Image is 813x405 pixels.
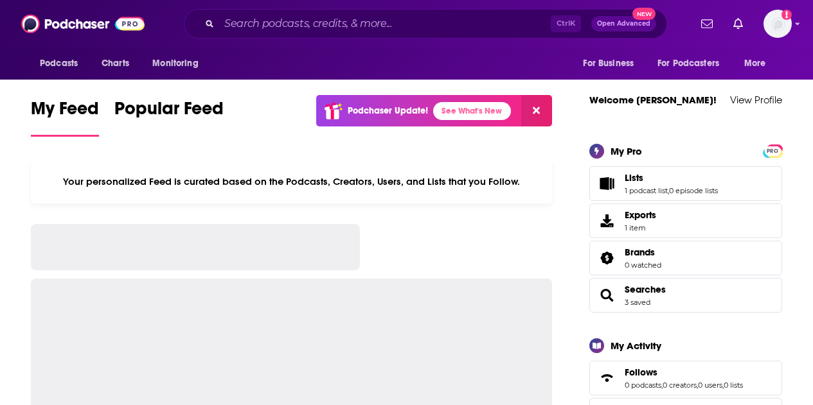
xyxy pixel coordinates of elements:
span: , [722,381,724,390]
span: , [661,381,663,390]
span: Podcasts [40,55,78,73]
p: Podchaser Update! [348,105,428,116]
span: My Feed [31,98,99,127]
a: Show notifications dropdown [696,13,718,35]
a: Searches [625,284,666,295]
a: 0 lists [724,381,743,390]
span: Logged in as COliver [764,10,792,38]
a: Lists [594,175,620,193]
img: Podchaser - Follow, Share and Rate Podcasts [21,12,145,36]
a: PRO [765,145,780,155]
a: Follows [625,366,743,378]
a: View Profile [730,94,782,106]
span: Exports [625,209,656,221]
a: Charts [93,51,137,76]
span: , [697,381,698,390]
a: Brands [594,249,620,267]
span: Charts [102,55,129,73]
span: Follows [625,366,657,378]
a: My Feed [31,98,99,137]
span: 1 item [625,223,656,232]
div: Your personalized Feed is curated based on the Podcasts, Creators, Users, and Lists that you Follow. [31,160,552,203]
a: 0 podcasts [625,381,661,390]
span: For Podcasters [657,55,719,73]
a: Popular Feed [114,98,224,137]
a: Show notifications dropdown [728,13,748,35]
a: Brands [625,246,661,258]
span: , [668,186,669,195]
span: For Business [583,55,634,73]
a: 0 watched [625,261,661,270]
span: Searches [589,278,782,313]
div: My Pro [611,145,642,157]
span: Popular Feed [114,98,224,127]
span: Ctrl K [551,15,581,32]
a: 0 users [698,381,722,390]
button: open menu [574,51,650,76]
a: Exports [589,203,782,238]
a: 1 podcast list [625,186,668,195]
span: Brands [625,246,655,258]
button: open menu [649,51,738,76]
span: Lists [589,166,782,201]
button: open menu [143,51,215,76]
span: Brands [589,241,782,275]
a: Searches [594,286,620,304]
a: 3 saved [625,298,650,307]
button: Open AdvancedNew [591,16,656,31]
a: Follows [594,369,620,387]
span: Monitoring [152,55,198,73]
div: Search podcasts, credits, & more... [184,9,667,39]
a: Lists [625,172,718,184]
button: Show profile menu [764,10,792,38]
span: PRO [765,146,780,156]
span: New [632,8,656,20]
a: See What's New [433,102,511,120]
span: Follows [589,361,782,395]
a: Welcome [PERSON_NAME]! [589,94,717,106]
input: Search podcasts, credits, & more... [219,13,551,34]
a: 0 episode lists [669,186,718,195]
span: Lists [625,172,643,184]
svg: Add a profile image [782,10,792,20]
span: Open Advanced [597,21,650,27]
span: Exports [594,212,620,230]
img: User Profile [764,10,792,38]
button: open menu [31,51,94,76]
a: 0 creators [663,381,697,390]
div: My Activity [611,340,661,352]
button: open menu [735,51,782,76]
span: More [744,55,766,73]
